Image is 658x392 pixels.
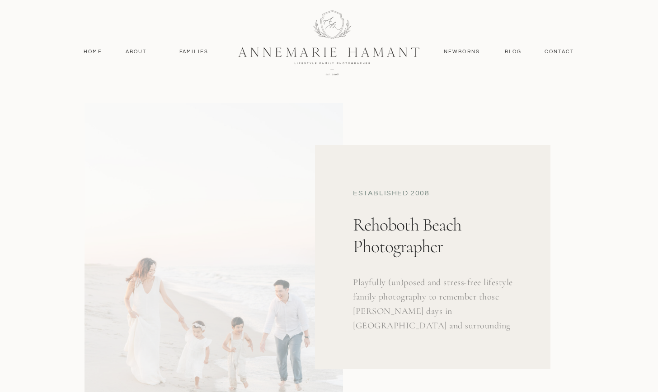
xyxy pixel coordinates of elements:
h3: Playfully (un)posed and stress-free lifestyle family photography to remember those [PERSON_NAME] ... [353,275,523,336]
a: Blog [503,48,524,56]
h1: Rehoboth Beach Photographer [353,214,532,292]
div: established 2008 [353,188,536,200]
a: Home [80,48,106,56]
a: contact [540,48,579,56]
a: About [123,48,149,56]
a: Families [174,48,214,56]
a: Newborns [440,48,484,56]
